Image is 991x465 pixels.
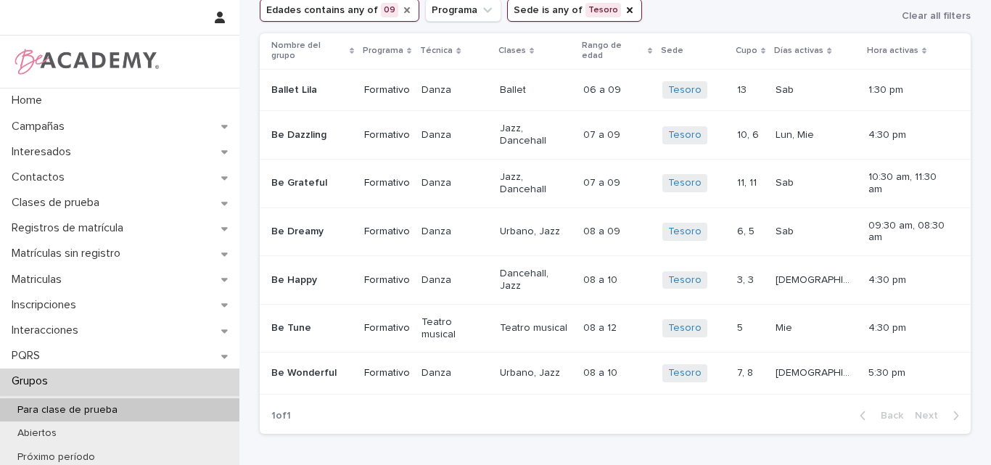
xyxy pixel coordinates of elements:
[776,223,797,238] p: Sab
[364,274,410,287] p: Formativo
[868,220,947,244] p: 09:30 am, 08:30 am
[364,367,410,379] p: Formativo
[776,174,797,189] p: Sab
[271,129,352,141] p: Be Dazzling
[668,84,702,96] a: Tesoro
[364,129,410,141] p: Formativo
[422,129,488,141] p: Danza
[422,367,488,379] p: Danza
[583,319,620,334] p: 08 a 12
[6,120,76,133] p: Campañas
[500,84,572,96] p: Ballet
[6,298,88,312] p: Inscripciones
[500,322,572,334] p: Teatro musical
[668,226,702,238] a: Tesoro
[6,349,52,363] p: PQRS
[260,304,971,353] tr: Be TuneFormativoTeatro musicalTeatro musical08 a 1208 a 12 Tesoro 55 MieMie 4:30 pm
[737,81,749,96] p: 13
[422,316,488,341] p: Teatro musical
[776,364,859,379] p: [DEMOGRAPHIC_DATA], Mar
[6,324,90,337] p: Interacciones
[271,226,352,238] p: Be Dreamy
[776,319,795,334] p: Mie
[583,81,624,96] p: 06 a 09
[422,84,488,96] p: Danza
[260,69,971,111] tr: Ballet LilaFormativoDanzaBallet06 a 0906 a 09 Tesoro 1313 SabSab 1:30 pm
[6,196,111,210] p: Clases de prueba
[868,322,947,334] p: 4:30 pm
[902,11,971,21] span: Clear all filters
[668,177,702,189] a: Tesoro
[500,171,572,196] p: Jazz, Dancehall
[737,364,756,379] p: 7, 8
[867,43,918,59] p: Hora activas
[737,319,746,334] p: 5
[668,322,702,334] a: Tesoro
[500,367,572,379] p: Urbano, Jazz
[500,226,572,238] p: Urbano, Jazz
[6,374,59,388] p: Grupos
[6,404,129,416] p: Para clase de prueba
[583,223,623,238] p: 08 a 09
[737,126,762,141] p: 10, 6
[271,177,352,189] p: Be Grateful
[848,409,909,422] button: Back
[260,111,971,160] tr: Be DazzlingFormativoDanzaJazz, Dancehall07 a 0907 a 09 Tesoro 10, 610, 6 Lun, MieLun, Mie 4:30 pm
[500,123,572,147] p: Jazz, Dancehall
[271,367,352,379] p: Be Wonderful
[260,353,971,395] tr: Be WonderfulFormativoDanzaUrbano, Jazz08 a 1008 a 10 Tesoro 7, 87, 8 [DEMOGRAPHIC_DATA], Mar[DEMO...
[737,174,760,189] p: 11, 11
[668,274,702,287] a: Tesoro
[420,43,453,59] p: Técnica
[890,11,971,21] button: Clear all filters
[868,84,947,96] p: 1:30 pm
[6,247,132,260] p: Matrículas sin registro
[6,94,54,107] p: Home
[868,171,947,196] p: 10:30 am, 11:30 am
[6,170,76,184] p: Contactos
[909,409,971,422] button: Next
[583,364,620,379] p: 08 a 10
[868,129,947,141] p: 4:30 pm
[260,398,303,434] p: 1 of 1
[583,174,623,189] p: 07 a 09
[737,271,757,287] p: 3, 3
[6,427,68,440] p: Abiertos
[271,38,346,65] p: Nombre del grupo
[868,367,947,379] p: 5:30 pm
[776,126,817,141] p: Lun, Mie
[6,221,135,235] p: Registros de matrícula
[422,226,488,238] p: Danza
[363,43,403,59] p: Programa
[661,43,683,59] p: Sede
[583,271,620,287] p: 08 a 10
[422,177,488,189] p: Danza
[260,256,971,305] tr: Be HappyFormativoDanzaDancehall, Jazz08 a 1008 a 10 Tesoro 3, 33, 3 [DEMOGRAPHIC_DATA], Mar[DEMOG...
[260,159,971,207] tr: Be GratefulFormativoDanzaJazz, Dancehall07 a 0907 a 09 Tesoro 11, 1111, 11 SabSab 10:30 am, 11:30 am
[6,145,83,159] p: Interesados
[872,411,903,421] span: Back
[260,207,971,256] tr: Be DreamyFormativoDanzaUrbano, Jazz08 a 0908 a 09 Tesoro 6, 56, 5 SabSab 09:30 am, 08:30 am
[583,126,623,141] p: 07 a 09
[498,43,526,59] p: Clases
[668,367,702,379] a: Tesoro
[915,411,947,421] span: Next
[736,43,757,59] p: Cupo
[364,322,410,334] p: Formativo
[582,38,644,65] p: Rango de edad
[422,274,488,287] p: Danza
[668,129,702,141] a: Tesoro
[6,273,73,287] p: Matriculas
[6,451,107,464] p: Próximo período
[776,271,859,287] p: [DEMOGRAPHIC_DATA], Mar
[364,84,410,96] p: Formativo
[271,322,352,334] p: Be Tune
[364,226,410,238] p: Formativo
[737,223,757,238] p: 6, 5
[776,81,797,96] p: Sab
[271,274,352,287] p: Be Happy
[500,268,572,292] p: Dancehall, Jazz
[868,274,947,287] p: 4:30 pm
[774,43,823,59] p: Días activas
[12,47,160,76] img: WPrjXfSUmiLcdUfaYY4Q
